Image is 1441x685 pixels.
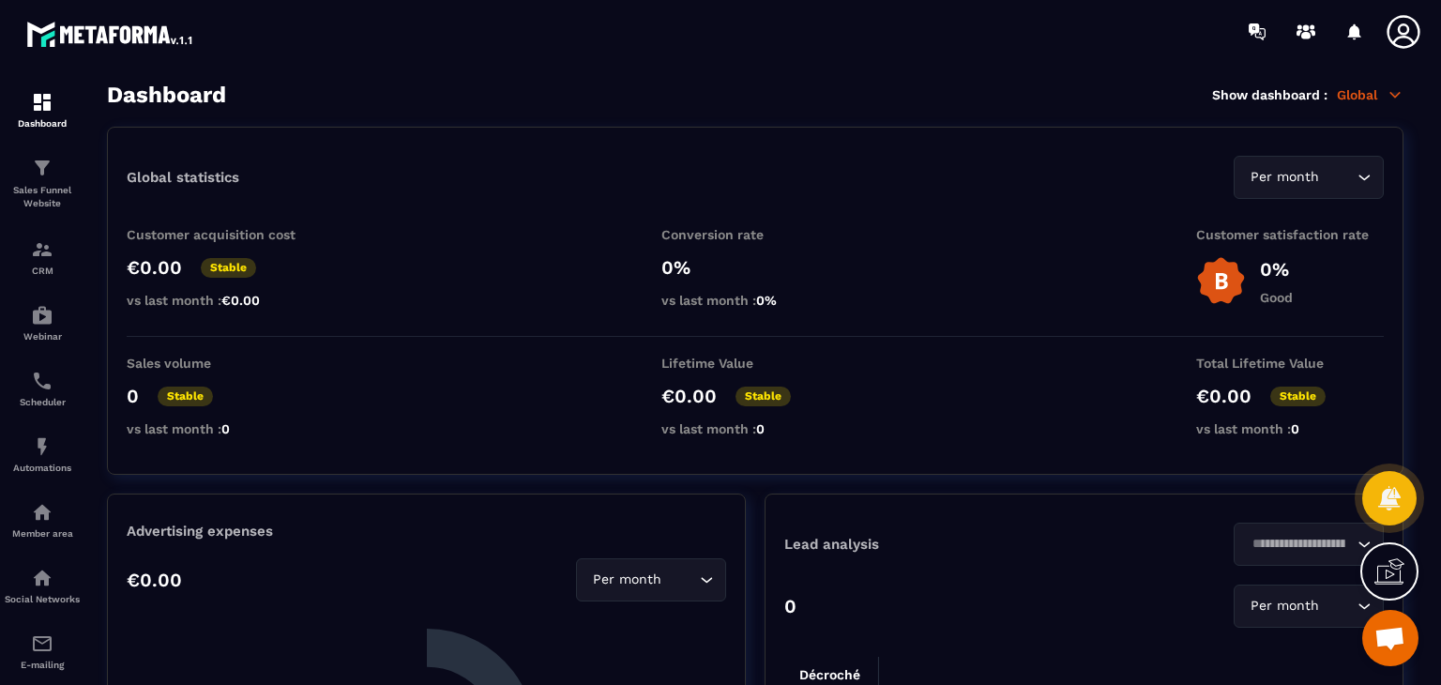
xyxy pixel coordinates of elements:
a: social-networksocial-networkSocial Networks [5,553,80,618]
div: Search for option [1234,156,1384,199]
span: €0.00 [221,293,260,308]
p: 0 [127,385,139,407]
p: vs last month : [127,293,314,308]
img: automations [31,304,53,327]
a: formationformationSales Funnel Website [5,143,80,224]
div: Search for option [1234,585,1384,628]
p: Sales volume [127,356,314,371]
p: €0.00 [1196,385,1251,407]
a: formationformationDashboard [5,77,80,143]
a: schedulerschedulerScheduler [5,356,80,421]
h3: Dashboard [107,82,226,108]
a: automationsautomationsWebinar [5,290,80,356]
div: Open chat [1362,610,1418,666]
p: Stable [1270,387,1326,406]
span: Per month [1246,167,1323,188]
a: automationsautomationsMember area [5,487,80,553]
p: Stable [736,387,791,406]
p: Social Networks [5,594,80,604]
p: Conversion rate [661,227,849,242]
a: emailemailE-mailing [5,618,80,684]
p: Lead analysis [784,536,1085,553]
span: 0% [756,293,777,308]
p: Show dashboard : [1212,87,1327,102]
p: Good [1260,290,1293,305]
p: Dashboard [5,118,80,129]
p: Member area [5,528,80,539]
p: vs last month : [1196,421,1384,436]
div: Search for option [1234,523,1384,566]
p: vs last month : [127,421,314,436]
img: formation [31,238,53,261]
p: 0 [784,595,796,617]
p: €0.00 [127,569,182,591]
span: Per month [588,570,665,590]
p: Scheduler [5,397,80,407]
input: Search for option [1246,534,1353,555]
p: 0% [661,256,849,279]
span: 0 [221,421,230,436]
p: Webinar [5,331,80,342]
p: Stable [201,258,256,278]
img: b-badge-o.b3b20ee6.svg [1196,256,1246,306]
p: CRM [5,266,80,276]
p: Total Lifetime Value [1196,356,1384,371]
a: automationsautomationsAutomations [5,421,80,487]
img: email [31,632,53,655]
p: Lifetime Value [661,356,849,371]
p: Global [1337,86,1403,103]
p: Customer acquisition cost [127,227,314,242]
input: Search for option [1323,167,1353,188]
a: formationformationCRM [5,224,80,290]
p: Stable [158,387,213,406]
p: 0% [1260,258,1293,281]
span: 0 [756,421,765,436]
span: Per month [1246,596,1323,616]
img: formation [31,157,53,179]
div: Search for option [576,558,726,601]
img: scheduler [31,370,53,392]
p: vs last month : [661,293,849,308]
p: E-mailing [5,660,80,670]
p: €0.00 [127,256,182,279]
p: Global statistics [127,169,239,186]
img: formation [31,91,53,114]
p: €0.00 [661,385,717,407]
p: vs last month : [661,421,849,436]
img: logo [26,17,195,51]
p: Automations [5,463,80,473]
p: Advertising expenses [127,523,726,540]
input: Search for option [665,570,695,590]
tspan: Décroché [799,667,860,682]
img: automations [31,501,53,524]
img: automations [31,435,53,458]
span: 0 [1291,421,1299,436]
input: Search for option [1323,596,1353,616]
img: social-network [31,567,53,589]
p: Customer satisfaction rate [1196,227,1384,242]
p: Sales Funnel Website [5,184,80,210]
